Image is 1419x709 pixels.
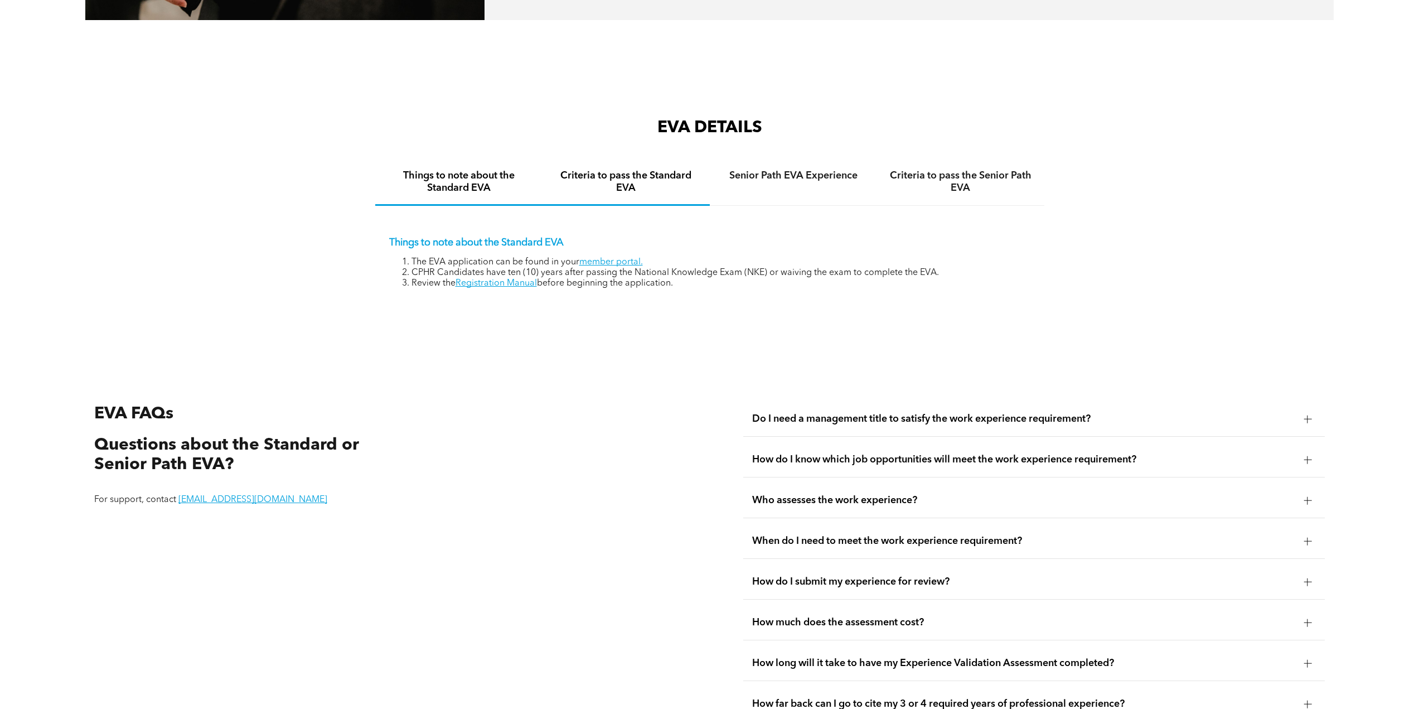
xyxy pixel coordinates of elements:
h4: Things to note about the Standard EVA [385,170,532,194]
span: EVA FAQs [94,406,173,422]
li: The EVA application can be found in your [411,257,1030,268]
p: Things to note about the Standard EVA [389,237,1030,249]
span: When do I need to meet the work experience requirement? [752,535,1295,547]
h4: Senior Path EVA Experience [720,170,867,182]
span: How much does the assessment cost? [752,616,1295,629]
li: CPHR Candidates have ten (10) years after passing the National Knowledge Exam (NKE) or waiving th... [411,268,1030,278]
span: Who assesses the work experience? [752,494,1295,507]
span: How long will it take to have my Experience Validation Assessment completed? [752,657,1295,669]
a: member portal. [579,258,643,267]
span: EVA DETAILS [657,119,762,136]
span: Questions about the Standard or Senior Path EVA? [94,437,359,473]
h4: Criteria to pass the Senior Path EVA [887,170,1034,194]
span: How do I submit my experience for review? [752,576,1295,588]
a: [EMAIL_ADDRESS][DOMAIN_NAME] [178,495,327,504]
span: How do I know which job opportunities will meet the work experience requirement? [752,454,1295,466]
span: Do I need a management title to satisfy the work experience requirement? [752,413,1295,425]
h4: Criteria to pass the Standard EVA [553,170,700,194]
li: Review the before beginning the application. [411,278,1030,289]
a: Registration Manual [456,279,537,288]
span: For support, contact [94,495,176,504]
